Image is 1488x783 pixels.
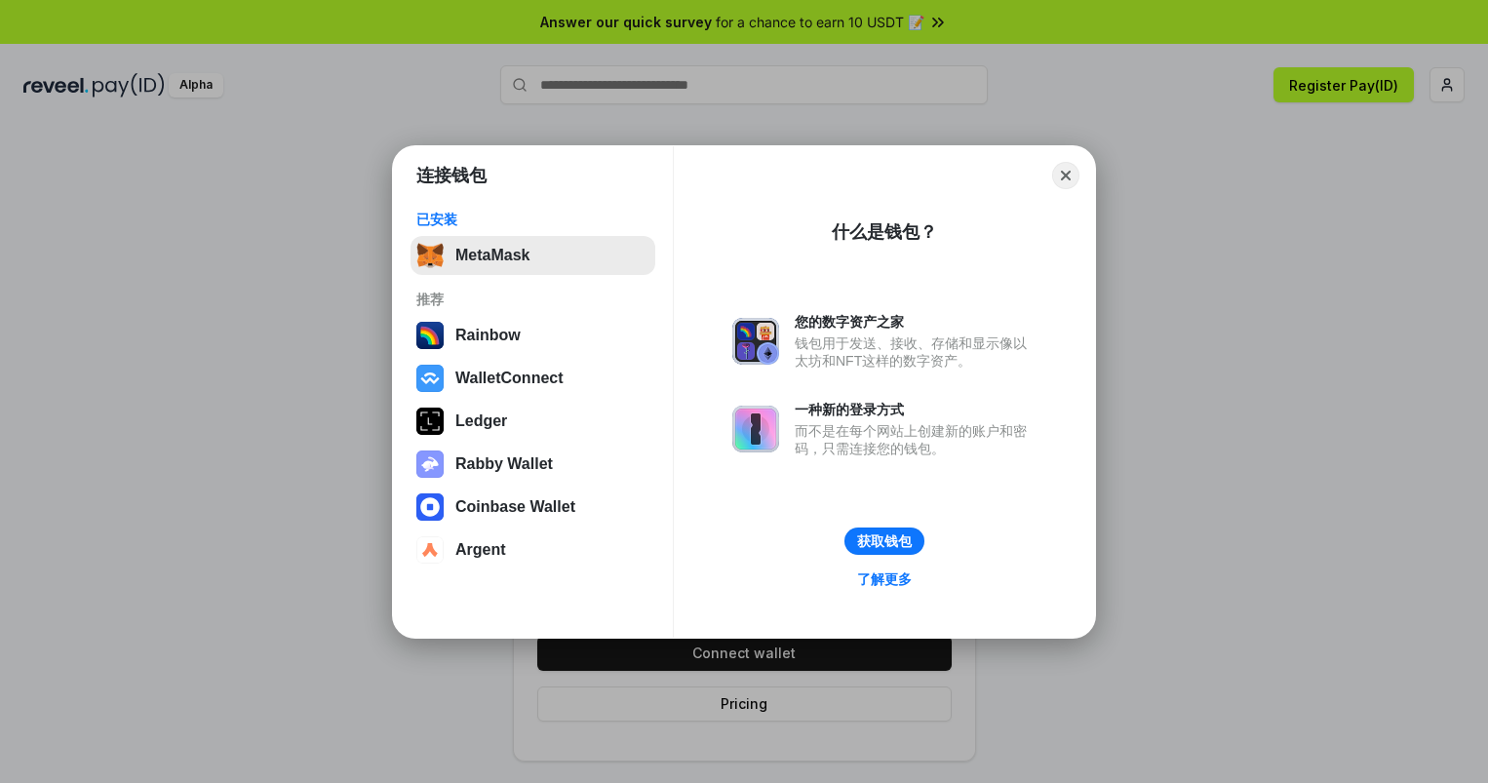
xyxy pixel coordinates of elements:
button: 获取钱包 [844,528,924,555]
img: svg+xml,%3Csvg%20width%3D%2228%22%20height%3D%2228%22%20viewBox%3D%220%200%2028%2028%22%20fill%3D... [416,536,444,564]
img: svg+xml,%3Csvg%20xmlns%3D%22http%3A%2F%2Fwww.w3.org%2F2000%2Fsvg%22%20fill%3D%22none%22%20viewBox... [416,450,444,478]
div: Coinbase Wallet [455,498,575,516]
div: 推荐 [416,291,649,308]
h1: 连接钱包 [416,164,487,187]
img: svg+xml,%3Csvg%20width%3D%2228%22%20height%3D%2228%22%20viewBox%3D%220%200%2028%2028%22%20fill%3D... [416,365,444,392]
div: 已安装 [416,211,649,228]
button: Rabby Wallet [411,445,655,484]
div: 一种新的登录方式 [795,401,1037,418]
div: Argent [455,541,506,559]
img: svg+xml,%3Csvg%20xmlns%3D%22http%3A%2F%2Fwww.w3.org%2F2000%2Fsvg%22%20fill%3D%22none%22%20viewBox... [732,318,779,365]
button: Rainbow [411,316,655,355]
button: Argent [411,530,655,569]
button: MetaMask [411,236,655,275]
div: 而不是在每个网站上创建新的账户和密码，只需连接您的钱包。 [795,422,1037,457]
div: Rabby Wallet [455,455,553,473]
div: WalletConnect [455,370,564,387]
img: svg+xml,%3Csvg%20fill%3D%22none%22%20height%3D%2233%22%20viewBox%3D%220%200%2035%2033%22%20width%... [416,242,444,269]
div: 钱包用于发送、接收、存储和显示像以太坊和NFT这样的数字资产。 [795,334,1037,370]
div: 您的数字资产之家 [795,313,1037,331]
img: svg+xml,%3Csvg%20width%3D%2228%22%20height%3D%2228%22%20viewBox%3D%220%200%2028%2028%22%20fill%3D... [416,493,444,521]
button: Close [1052,162,1079,189]
button: Coinbase Wallet [411,488,655,527]
img: svg+xml,%3Csvg%20xmlns%3D%22http%3A%2F%2Fwww.w3.org%2F2000%2Fsvg%22%20width%3D%2228%22%20height%3... [416,408,444,435]
img: svg+xml,%3Csvg%20width%3D%22120%22%20height%3D%22120%22%20viewBox%3D%220%200%20120%20120%22%20fil... [416,322,444,349]
div: 了解更多 [857,570,912,588]
div: MetaMask [455,247,529,264]
div: Ledger [455,412,507,430]
div: 获取钱包 [857,532,912,550]
div: Rainbow [455,327,521,344]
img: svg+xml,%3Csvg%20xmlns%3D%22http%3A%2F%2Fwww.w3.org%2F2000%2Fsvg%22%20fill%3D%22none%22%20viewBox... [732,406,779,452]
a: 了解更多 [845,567,923,592]
button: Ledger [411,402,655,441]
div: 什么是钱包？ [832,220,937,244]
button: WalletConnect [411,359,655,398]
